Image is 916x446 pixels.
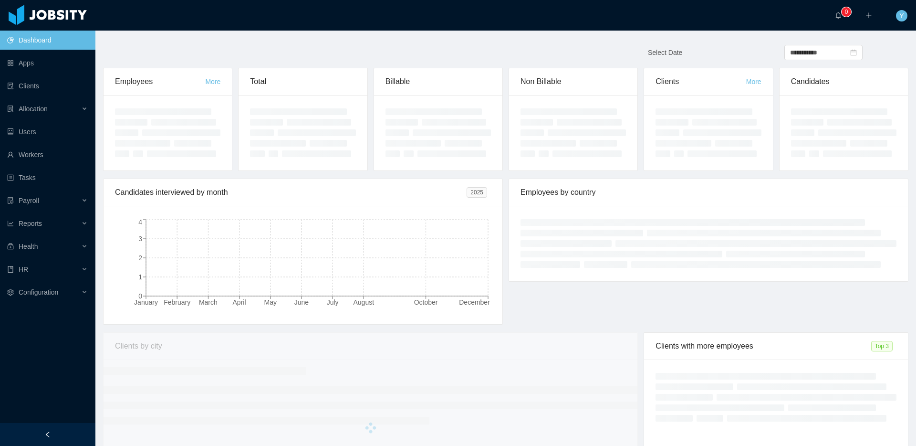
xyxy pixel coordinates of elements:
[134,298,158,306] tspan: January
[842,7,851,17] sup: 0
[7,266,14,273] i: icon: book
[138,273,142,281] tspan: 1
[199,298,218,306] tspan: March
[520,179,896,206] div: Employees by country
[7,122,88,141] a: icon: robotUsers
[385,68,491,95] div: Billable
[865,12,872,19] i: icon: plus
[648,49,682,56] span: Select Date
[19,197,39,204] span: Payroll
[138,292,142,300] tspan: 0
[327,298,339,306] tspan: July
[467,187,487,198] span: 2025
[791,68,896,95] div: Candidates
[520,68,626,95] div: Non Billable
[115,68,205,95] div: Employees
[7,289,14,296] i: icon: setting
[7,197,14,204] i: icon: file-protect
[7,145,88,164] a: icon: userWorkers
[899,10,904,21] span: Y
[7,76,88,96] a: icon: auditClients
[138,218,142,226] tspan: 4
[19,220,42,227] span: Reports
[656,68,746,95] div: Clients
[7,31,88,50] a: icon: pie-chartDashboard
[19,265,28,273] span: HR
[7,243,14,250] i: icon: medicine-box
[115,179,467,206] div: Candidates interviewed by month
[264,298,277,306] tspan: May
[19,105,48,113] span: Allocation
[7,168,88,187] a: icon: profileTasks
[835,12,842,19] i: icon: bell
[871,341,893,351] span: Top 3
[294,298,309,306] tspan: June
[233,298,246,306] tspan: April
[414,298,438,306] tspan: October
[138,235,142,243] tspan: 3
[138,254,142,262] tspan: 2
[656,333,871,360] div: Clients with more employees
[19,288,58,296] span: Configuration
[7,220,14,227] i: icon: line-chart
[250,68,355,95] div: Total
[850,49,857,56] i: icon: calendar
[353,298,374,306] tspan: August
[205,78,220,85] a: More
[7,53,88,73] a: icon: appstoreApps
[164,298,190,306] tspan: February
[746,78,761,85] a: More
[7,106,14,112] i: icon: solution
[19,243,38,250] span: Health
[459,298,490,306] tspan: December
